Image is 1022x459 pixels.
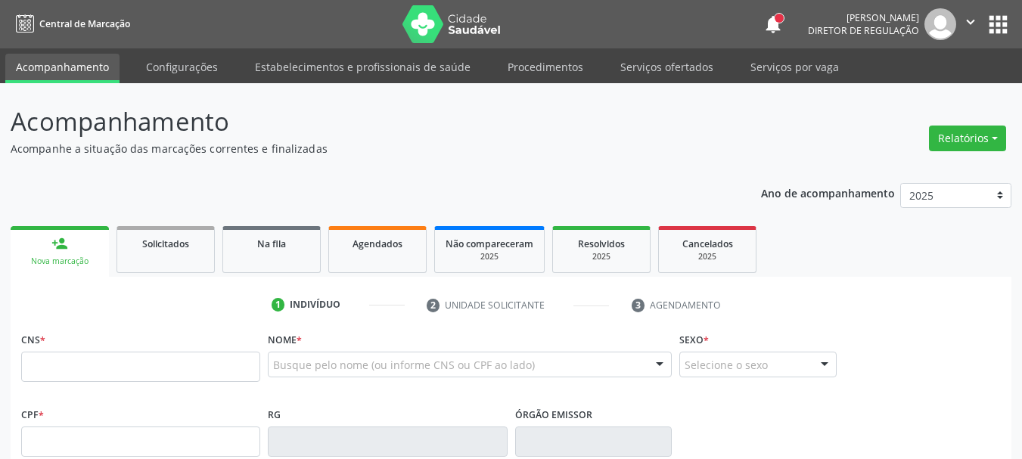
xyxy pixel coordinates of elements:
span: Selecione o sexo [685,357,768,373]
button: Relatórios [929,126,1006,151]
div: [PERSON_NAME] [808,11,919,24]
label: Nome [268,328,302,352]
div: 2025 [669,251,745,262]
button:  [956,8,985,40]
span: Agendados [353,237,402,250]
label: CNS [21,328,45,352]
div: Indivíduo [290,298,340,312]
span: Central de Marcação [39,17,130,30]
label: RG [268,403,281,426]
button: notifications [763,14,784,35]
span: Diretor de regulação [808,24,919,37]
a: Acompanhamento [5,54,120,83]
label: Órgão emissor [515,403,592,426]
div: person_add [51,235,68,252]
a: Serviços por vaga [740,54,850,80]
span: Busque pelo nome (ou informe CNS ou CPF ao lado) [273,357,535,373]
label: Sexo [679,328,709,352]
i:  [962,14,979,30]
img: img [924,8,956,40]
button: apps [985,11,1011,38]
a: Serviços ofertados [610,54,724,80]
span: Resolvidos [578,237,625,250]
a: Estabelecimentos e profissionais de saúde [244,54,481,80]
div: 2025 [564,251,639,262]
span: Não compareceram [446,237,533,250]
span: Cancelados [682,237,733,250]
div: 1 [272,298,285,312]
div: Nova marcação [21,256,98,267]
p: Ano de acompanhamento [761,183,895,202]
a: Central de Marcação [11,11,130,36]
p: Acompanhamento [11,103,711,141]
a: Procedimentos [497,54,594,80]
span: Solicitados [142,237,189,250]
div: 2025 [446,251,533,262]
span: Na fila [257,237,286,250]
p: Acompanhe a situação das marcações correntes e finalizadas [11,141,711,157]
a: Configurações [135,54,228,80]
